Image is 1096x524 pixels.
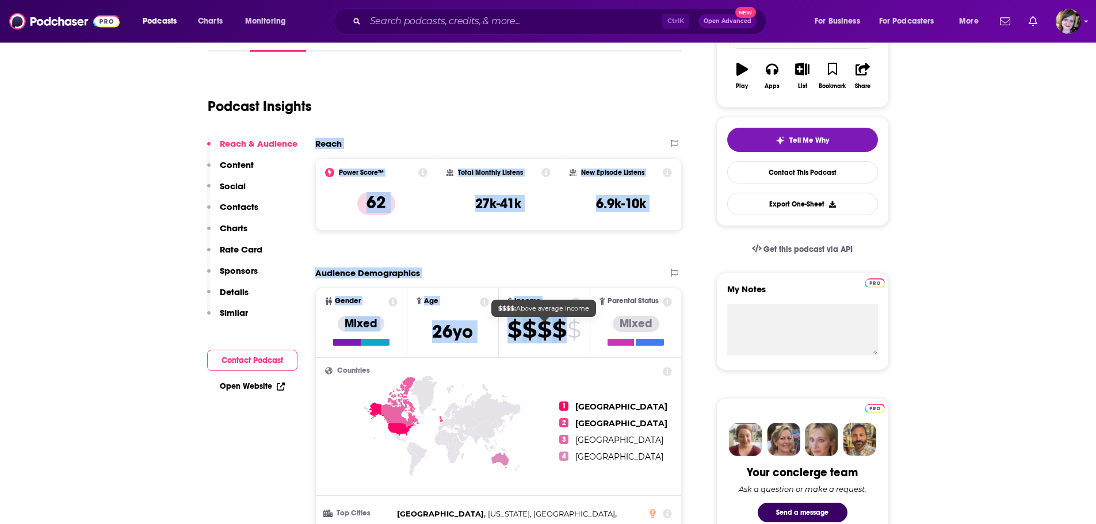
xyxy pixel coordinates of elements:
div: Your concierge team [747,465,858,480]
img: Podchaser - Follow, Share and Rate Podcasts [9,10,120,32]
div: List [798,83,807,90]
span: Countries [337,367,370,374]
span: Gender [335,297,361,305]
a: Show notifications dropdown [995,12,1015,31]
span: $ [522,320,536,339]
button: Social [207,181,246,202]
span: $ [537,320,551,339]
button: Show profile menu [1056,9,1081,34]
span: Logged in as IAmMBlankenship [1056,9,1081,34]
h3: Top Cities [325,510,392,517]
button: Contact Podcast [207,350,297,371]
h1: Podcast Insights [208,98,312,115]
span: $ [507,320,521,339]
span: 3 [559,435,568,444]
div: Mixed [613,316,659,332]
h2: Reach [315,138,342,149]
span: [GEOGRAPHIC_DATA] [397,509,484,518]
span: Open Advanced [704,18,751,24]
p: Details [220,286,249,297]
button: Reach & Audience [207,138,297,159]
button: Rate Card [207,244,262,265]
button: Contacts [207,201,258,223]
p: Sponsors [220,265,258,276]
span: For Podcasters [879,13,934,29]
div: Ask a question or make a request. [739,484,866,494]
img: User Profile [1056,9,1081,34]
span: New [735,7,756,18]
p: Charts [220,223,247,234]
img: Jules Profile [805,423,838,456]
span: 4 [559,452,568,461]
a: Open Website [220,381,285,391]
span: Ctrl K [662,14,689,29]
button: Sponsors [207,265,258,286]
button: open menu [237,12,301,30]
img: tell me why sparkle [776,136,785,145]
span: 1 [559,401,568,411]
button: Share [847,55,877,97]
h2: Audience Demographics [315,267,420,278]
a: Pro website [865,277,885,288]
button: Export One-Sheet [727,193,878,215]
span: [GEOGRAPHIC_DATA] [575,418,667,429]
p: Social [220,181,246,192]
span: , [488,507,617,521]
span: For Business [815,13,860,29]
a: Pro website [865,402,885,413]
img: Jon Profile [843,423,876,456]
button: Play [727,55,757,97]
span: [GEOGRAPHIC_DATA] [575,452,663,462]
span: Tell Me Why [789,136,829,145]
p: Similar [220,307,248,318]
a: Charts [190,12,230,30]
div: Mixed [338,316,384,332]
button: open menu [135,12,192,30]
span: Parental Status [608,297,659,305]
span: Income [514,297,541,305]
button: open menu [807,12,874,30]
button: List [787,55,817,97]
span: [GEOGRAPHIC_DATA] [575,435,663,445]
p: Contacts [220,201,258,212]
button: Send a message [758,503,847,522]
span: $ [552,320,566,339]
label: My Notes [727,284,878,304]
button: Open AdvancedNew [698,14,757,28]
span: 2 [559,418,568,427]
span: $ [567,320,581,339]
button: Charts [207,223,247,244]
span: Monitoring [245,13,286,29]
img: Barbara Profile [767,423,800,456]
span: [GEOGRAPHIC_DATA] [575,401,667,412]
span: Age [424,297,438,305]
div: Share [855,83,870,90]
button: open menu [951,12,993,30]
button: tell me why sparkleTell Me Why [727,128,878,152]
span: 26 yo [432,320,473,343]
img: Podchaser Pro [865,278,885,288]
div: Play [736,83,748,90]
img: Podchaser Pro [865,404,885,413]
img: Sydney Profile [729,423,762,456]
a: Contact This Podcast [727,161,878,183]
span: Podcasts [143,13,177,29]
h2: New Episode Listens [581,169,644,177]
div: Apps [765,83,780,90]
h3: 6.9k-10k [596,195,646,212]
b: $$$$: [498,304,516,312]
span: [US_STATE], [GEOGRAPHIC_DATA] [488,509,615,518]
span: Charts [198,13,223,29]
p: 62 [357,192,395,215]
input: Search podcasts, credits, & more... [365,12,662,30]
span: Get this podcast via API [763,244,853,254]
div: Bookmark [819,83,846,90]
button: open menu [872,12,951,30]
span: , [397,507,486,521]
button: Details [207,286,249,308]
h3: 27k-41k [475,195,521,212]
h2: Power Score™ [339,169,384,177]
button: Similar [207,307,248,328]
h2: Total Monthly Listens [458,169,523,177]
